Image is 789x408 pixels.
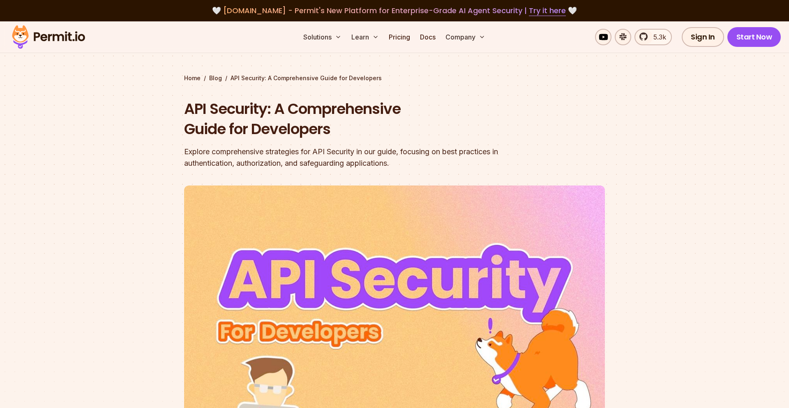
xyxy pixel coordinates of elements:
a: 5.3k [634,29,672,45]
div: / / [184,74,605,82]
a: Blog [209,74,222,82]
a: Docs [417,29,439,45]
a: Home [184,74,201,82]
a: Sign In [682,27,724,47]
span: [DOMAIN_NAME] - Permit's New Platform for Enterprise-Grade AI Agent Security | [223,5,566,16]
div: 🤍 🤍 [20,5,769,16]
a: Start Now [727,27,781,47]
button: Solutions [300,29,345,45]
a: Pricing [385,29,413,45]
img: Permit logo [8,23,89,51]
button: Learn [348,29,382,45]
h1: API Security: A Comprehensive Guide for Developers [184,99,500,139]
a: Try it here [529,5,566,16]
span: 5.3k [648,32,666,42]
div: Explore comprehensive strategies for API Security in our guide, focusing on best practices in aut... [184,146,500,169]
button: Company [442,29,489,45]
